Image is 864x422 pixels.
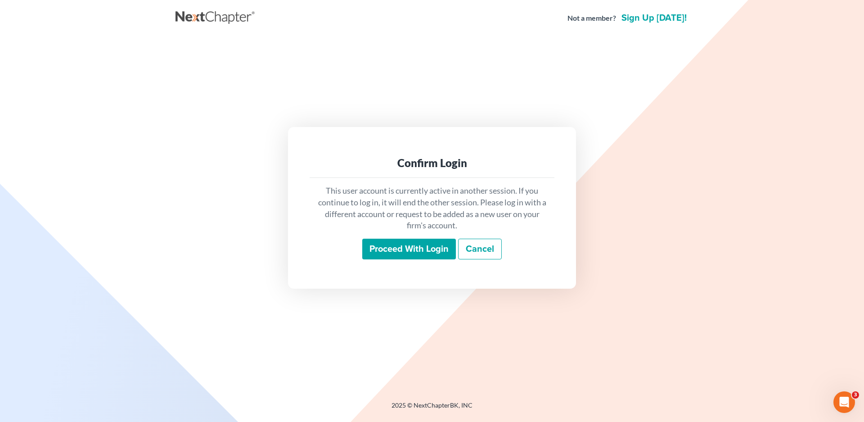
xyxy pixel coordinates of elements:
input: Proceed with login [362,239,456,259]
a: Sign up [DATE]! [620,14,688,23]
span: 3 [852,391,859,399]
iframe: Intercom live chat [833,391,855,413]
div: 2025 © NextChapterBK, INC [175,401,688,417]
a: Cancel [458,239,502,259]
strong: Not a member? [567,13,616,23]
p: This user account is currently active in another session. If you continue to log in, it will end ... [317,185,547,231]
div: Confirm Login [317,156,547,170]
